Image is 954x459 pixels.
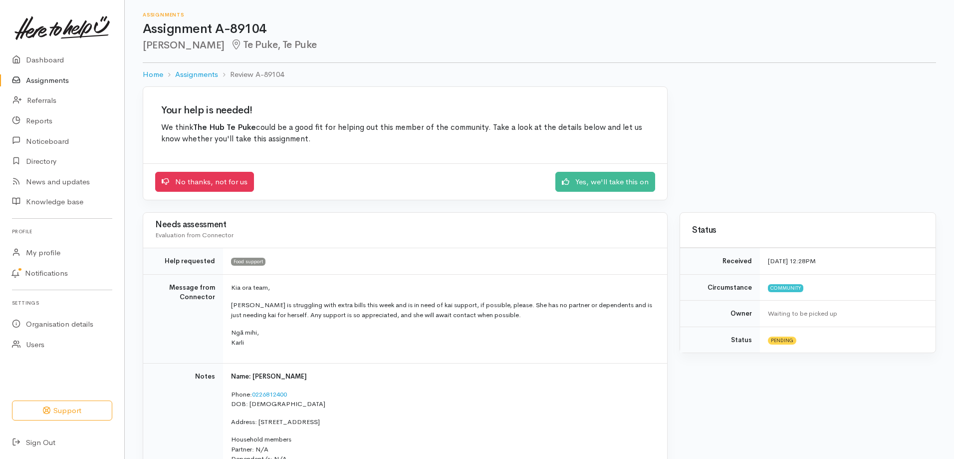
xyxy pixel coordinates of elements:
h3: Status [692,226,924,235]
h2: Your help is needed! [161,105,649,116]
b: The Hub Te Puke [193,122,256,132]
span: Te Puke, Te Puke [231,38,317,51]
p: Ngā mihi, Karli [231,328,655,347]
span: Food support [231,258,265,266]
a: 0226812400 [252,390,287,399]
p: Phone: DOB: [DEMOGRAPHIC_DATA] [231,390,655,409]
h6: Assignments [143,12,936,17]
p: [PERSON_NAME] is struggling with extra bills this week and is in need of kai support, if possible... [231,300,655,320]
li: Review A-89104 [218,69,284,80]
a: No thanks, not for us [155,172,254,192]
td: Circumstance [680,274,760,301]
p: We think could be a good fit for helping out this member of the community. Take a look at the det... [161,122,649,145]
span: Pending [768,337,796,345]
a: Home [143,69,163,80]
div: Waiting to be picked up [768,309,924,319]
td: Received [680,248,760,275]
h6: Profile [12,225,112,238]
span: Name: [PERSON_NAME] [231,372,307,381]
time: [DATE] 12:28PM [768,257,816,265]
p: Address: [STREET_ADDRESS] [231,417,655,427]
nav: breadcrumb [143,63,936,86]
span: Community [768,284,803,292]
td: Owner [680,301,760,327]
p: Kia ora team, [231,283,655,293]
button: Support [12,401,112,421]
h2: [PERSON_NAME] [143,39,936,51]
a: Assignments [175,69,218,80]
a: Yes, we'll take this on [555,172,655,192]
td: Status [680,327,760,353]
td: Help requested [143,248,223,275]
h3: Needs assessment [155,220,655,230]
span: Evaluation from Connector [155,231,234,239]
h1: Assignment A-89104 [143,22,936,36]
h6: Settings [12,296,112,310]
td: Message from Connector [143,274,223,364]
